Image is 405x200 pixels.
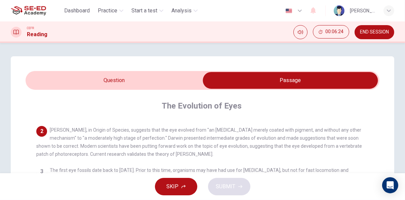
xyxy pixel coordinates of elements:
div: [PERSON_NAME] [350,7,375,15]
button: SKIP [155,178,197,195]
img: Profile picture [334,5,345,16]
span: Dashboard [64,7,90,15]
span: CEFR [27,26,34,30]
button: Analysis [169,5,200,17]
div: Hide [313,25,349,39]
button: Start a test [129,5,166,17]
div: 3 [36,166,47,177]
button: Dashboard [62,5,92,17]
span: 00:06:24 [325,29,343,35]
button: 00:06:24 [313,25,349,39]
span: Practice [98,7,117,15]
span: SKIP [167,182,179,191]
div: Mute [293,25,308,39]
span: Start a test [131,7,157,15]
img: SE-ED Academy logo [11,4,46,17]
div: 2 [36,126,47,137]
span: The first eye fossils date back to [DATE]. Prior to this time, organisms may have had use for [ME... [36,168,369,197]
h4: The Evolution of Eyes [162,101,242,111]
span: Analysis [171,7,192,15]
a: SE-ED Academy logo [11,4,62,17]
span: END SESSION [360,29,389,35]
img: en [285,8,293,13]
span: [PERSON_NAME], in Origin of Species, suggests that the eye evolved from "an [MEDICAL_DATA] merely... [36,127,362,157]
button: Practice [95,5,126,17]
h1: Reading [27,30,47,39]
div: Open Intercom Messenger [382,177,398,193]
button: END SESSION [355,25,394,39]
